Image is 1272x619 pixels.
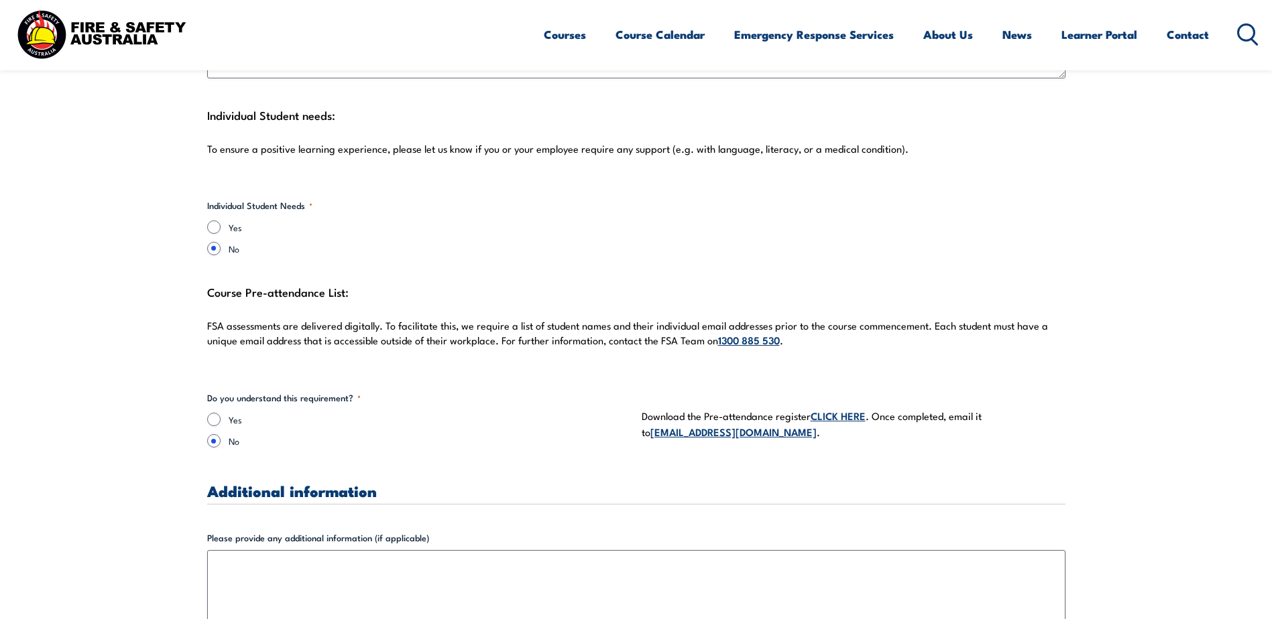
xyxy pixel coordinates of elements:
label: Yes [229,220,631,234]
a: Learner Portal [1061,17,1137,52]
a: Course Calendar [616,17,705,52]
div: Individual Student needs: [207,105,1065,172]
a: Courses [544,17,586,52]
label: Please provide any additional information (if applicable) [207,531,1065,545]
p: To ensure a positive learning experience, please let us know if you or your employee require any ... [207,142,1065,155]
a: [EMAIL_ADDRESS][DOMAIN_NAME] [650,424,817,439]
a: News [1002,17,1032,52]
label: No [229,242,631,255]
a: CLICK HERE [811,408,866,423]
label: Yes [229,413,631,426]
legend: Individual Student Needs [207,199,312,212]
label: No [229,434,631,448]
a: Emergency Response Services [734,17,894,52]
p: Download the Pre-attendance register . Once completed, email it to . [642,408,1065,439]
div: Course Pre-attendance List: [207,282,1065,364]
legend: Do you understand this requirement? [207,391,361,405]
p: FSA assessments are delivered digitally. To facilitate this, we require a list of student names a... [207,319,1065,348]
a: About Us [923,17,973,52]
a: Contact [1167,17,1209,52]
h3: Additional information [207,483,1065,498]
a: 1300 885 530 [718,332,780,347]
